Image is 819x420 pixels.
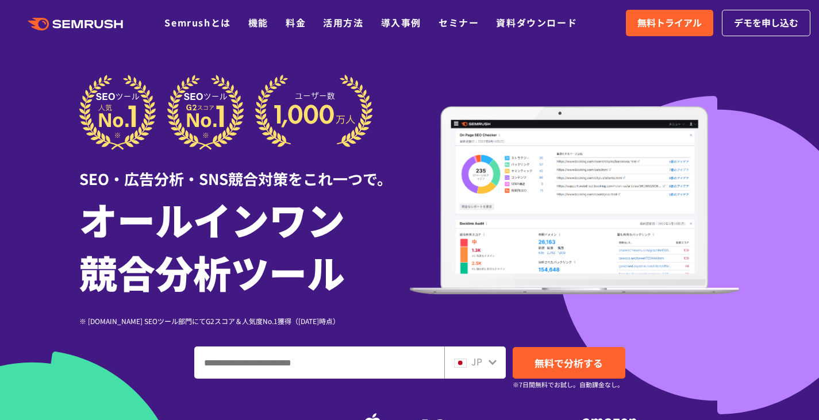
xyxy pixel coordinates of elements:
[286,16,306,29] a: 料金
[79,315,410,326] div: ※ [DOMAIN_NAME] SEOツール部門にてG2スコア＆人気度No.1獲得（[DATE]時点）
[323,16,363,29] a: 活用方法
[381,16,421,29] a: 導入事例
[439,16,479,29] a: セミナー
[637,16,702,30] span: 無料トライアル
[513,347,625,379] a: 無料で分析する
[496,16,577,29] a: 資料ダウンロード
[471,355,482,368] span: JP
[79,192,410,298] h1: オールインワン 競合分析ツール
[164,16,230,29] a: Semrushとは
[79,150,410,190] div: SEO・広告分析・SNS競合対策をこれ一つで。
[626,10,713,36] a: 無料トライアル
[195,347,444,378] input: ドメイン、キーワードまたはURLを入力してください
[513,379,624,390] small: ※7日間無料でお試し。自動課金なし。
[535,356,603,370] span: 無料で分析する
[722,10,810,36] a: デモを申し込む
[248,16,268,29] a: 機能
[734,16,798,30] span: デモを申し込む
